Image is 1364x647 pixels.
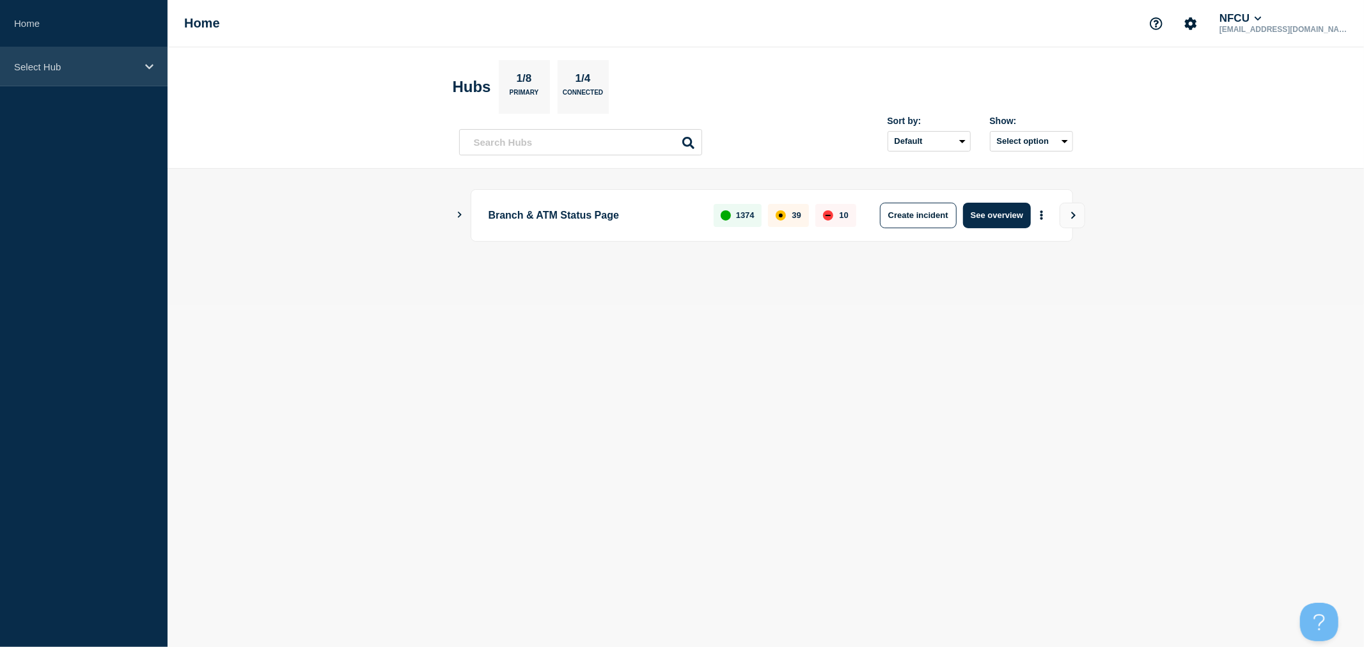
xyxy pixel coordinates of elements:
button: Show Connected Hubs [457,210,463,220]
h1: Home [184,16,220,31]
div: down [823,210,833,221]
iframe: Help Scout Beacon - Open [1300,603,1338,641]
div: affected [776,210,786,221]
div: Sort by: [888,116,971,126]
p: Primary [510,89,539,102]
button: Account settings [1177,10,1204,37]
p: 39 [792,210,801,220]
p: Select Hub [14,61,137,72]
button: Select option [990,131,1073,152]
p: [EMAIL_ADDRESS][DOMAIN_NAME] [1217,25,1350,34]
p: 1/8 [512,72,537,89]
p: 10 [839,210,848,220]
select: Sort by [888,131,971,152]
button: View [1060,203,1085,228]
button: Support [1143,10,1170,37]
p: Branch & ATM Status Page [489,203,700,228]
p: Connected [563,89,603,102]
p: 1/4 [570,72,595,89]
input: Search Hubs [459,129,702,155]
h2: Hubs [453,78,491,96]
button: See overview [963,203,1031,228]
button: Create incident [880,203,957,228]
button: NFCU [1217,12,1264,25]
div: Show: [990,116,1073,126]
p: 1374 [736,210,755,220]
button: More actions [1033,203,1050,227]
div: up [721,210,731,221]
